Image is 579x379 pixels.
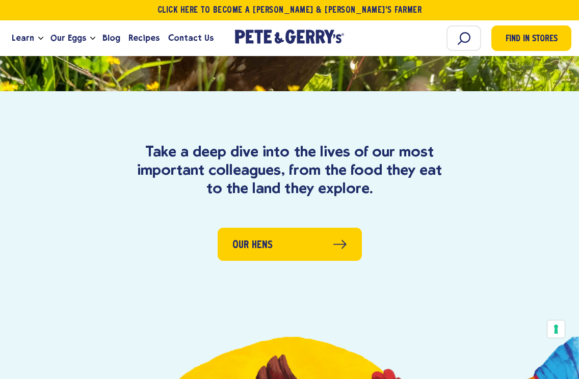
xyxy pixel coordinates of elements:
[164,24,218,52] a: Contact Us
[98,24,124,52] a: Blog
[232,237,273,253] span: Our hens
[124,24,164,52] a: Recipes
[506,33,558,46] span: Find in Stores
[12,32,34,44] span: Learn
[50,32,86,44] span: Our Eggs
[446,25,481,51] input: Search
[102,32,120,44] span: Blog
[218,228,362,261] a: Our hens
[491,25,571,51] a: Find in Stores
[46,24,90,52] a: Our Eggs
[90,37,95,40] button: Open the dropdown menu for Our Eggs
[168,32,214,44] span: Contact Us
[135,142,444,197] p: Take a deep dive into the lives of our most important colleagues, from the food they eat to the l...
[38,37,43,40] button: Open the dropdown menu for Learn
[8,24,38,52] a: Learn
[547,320,565,338] button: Your consent preferences for tracking technologies
[128,32,160,44] span: Recipes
